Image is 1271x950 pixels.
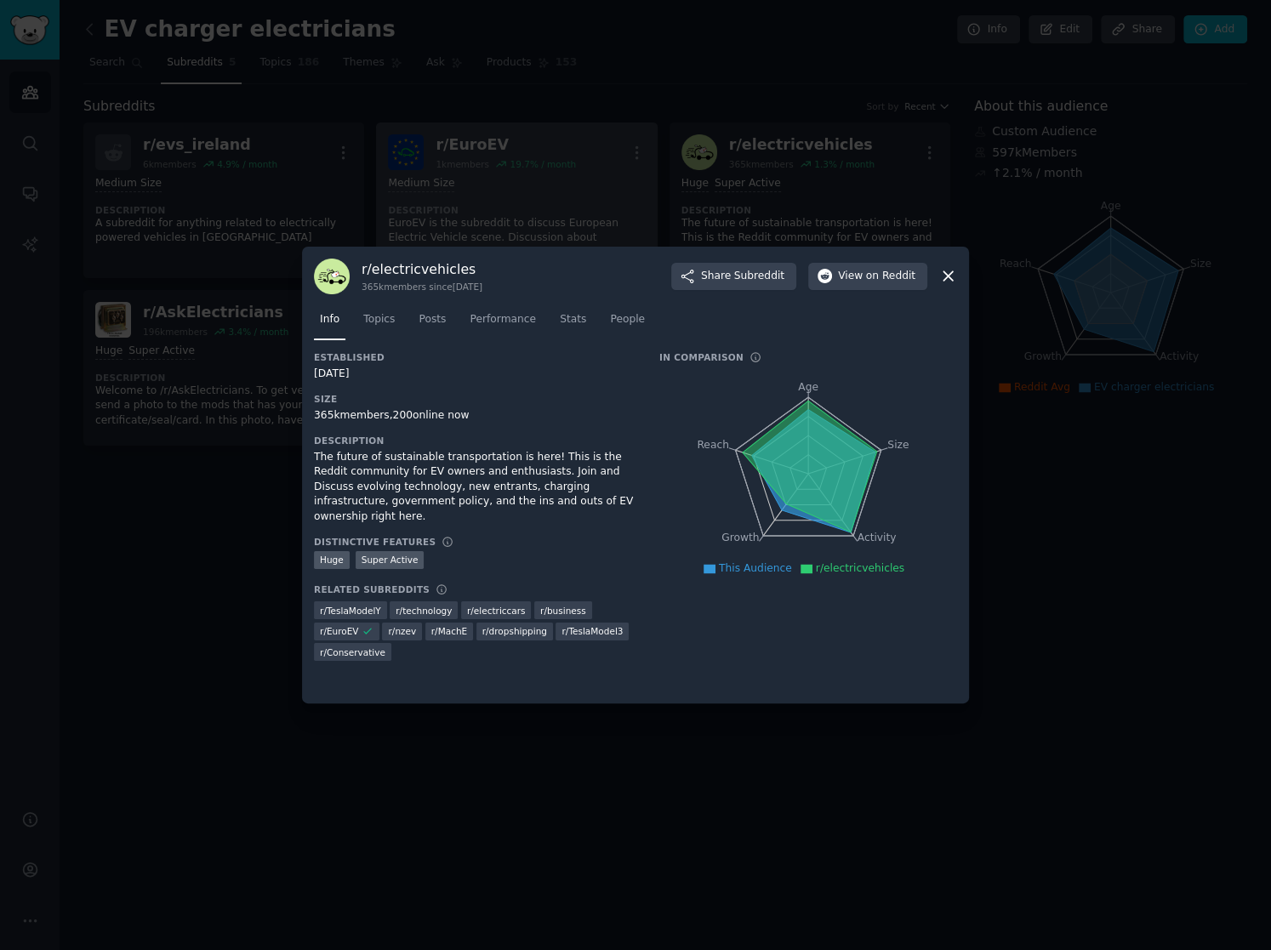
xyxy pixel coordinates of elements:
[858,532,897,543] tspan: Activity
[610,312,645,327] span: People
[314,583,430,595] h3: Related Subreddits
[866,269,915,284] span: on Reddit
[362,281,482,293] div: 365k members since [DATE]
[320,605,381,617] span: r/ TeslaModelY
[314,367,635,382] div: [DATE]
[659,351,744,363] h3: In Comparison
[314,393,635,405] h3: Size
[701,269,784,284] span: Share
[887,438,909,450] tspan: Size
[470,312,536,327] span: Performance
[320,312,339,327] span: Info
[314,551,350,569] div: Huge
[314,408,635,424] div: 365k members, 200 online now
[320,646,385,658] span: r/ Conservative
[314,450,635,525] div: The future of sustainable transportation is here! This is the Reddit community for EV owners and ...
[356,551,425,569] div: Super Active
[467,605,526,617] span: r/ electriccars
[314,259,350,294] img: electricvehicles
[464,306,542,341] a: Performance
[320,625,358,637] span: r/ EuroEV
[413,306,452,341] a: Posts
[314,306,345,341] a: Info
[357,306,401,341] a: Topics
[363,312,395,327] span: Topics
[671,263,796,290] button: ShareSubreddit
[604,306,651,341] a: People
[419,312,446,327] span: Posts
[314,435,635,447] h3: Description
[362,260,482,278] h3: r/ electricvehicles
[697,438,729,450] tspan: Reach
[561,625,623,637] span: r/ TeslaModel3
[431,625,467,637] span: r/ MachE
[482,625,547,637] span: r/ dropshipping
[540,605,586,617] span: r/ business
[734,269,784,284] span: Subreddit
[560,312,586,327] span: Stats
[798,381,818,393] tspan: Age
[314,351,635,363] h3: Established
[816,562,904,574] span: r/electricvehicles
[396,605,452,617] span: r/ technology
[388,625,416,637] span: r/ nzev
[721,532,759,543] tspan: Growth
[719,562,792,574] span: This Audience
[838,269,915,284] span: View
[554,306,592,341] a: Stats
[314,536,436,548] h3: Distinctive Features
[808,263,927,290] button: Viewon Reddit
